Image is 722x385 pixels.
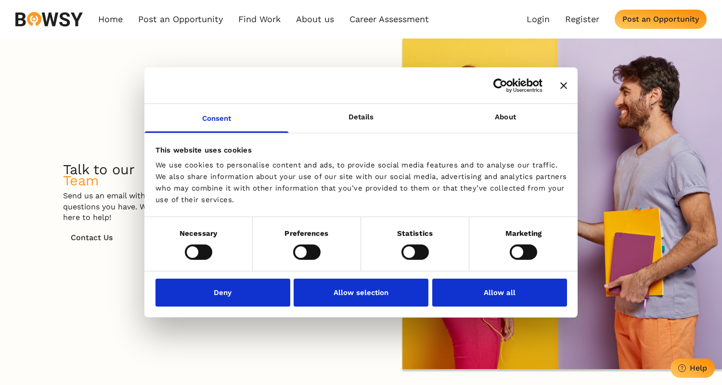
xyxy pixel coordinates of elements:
[690,363,707,372] div: Help
[294,279,428,307] button: Allow selection
[560,82,567,89] button: Close banner
[284,229,328,238] strong: Preferences
[400,38,722,373] img: Happy Groupmates
[155,144,567,155] div: This website uses cookies
[505,229,542,238] strong: Marketing
[180,229,217,238] strong: Necessary
[565,14,599,25] a: Register
[63,164,135,186] h1: Talk to our
[622,14,699,24] div: Post an Opportunity
[71,233,113,242] div: Contact Us
[63,172,99,189] span: Team
[397,229,433,238] strong: Statistics
[527,14,550,25] a: Login
[615,10,707,29] button: Post an Opportunity
[458,78,542,92] a: Usercentrics Cookiebot - opens in a new window
[15,12,83,26] img: svg%3e
[155,279,290,307] button: Deny
[432,279,567,307] button: Allow all
[98,14,123,25] a: Home
[433,104,578,133] a: About
[63,228,120,247] button: Contact Us
[289,104,433,133] a: Details
[63,191,169,223] p: Send us an email with any questions you have. We are here to help!
[670,359,715,378] button: Help
[144,104,289,133] a: Consent
[349,14,429,25] a: Career Assessment
[155,159,567,205] div: We use cookies to personalise content and ads, to provide social media features and to analyse ou...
